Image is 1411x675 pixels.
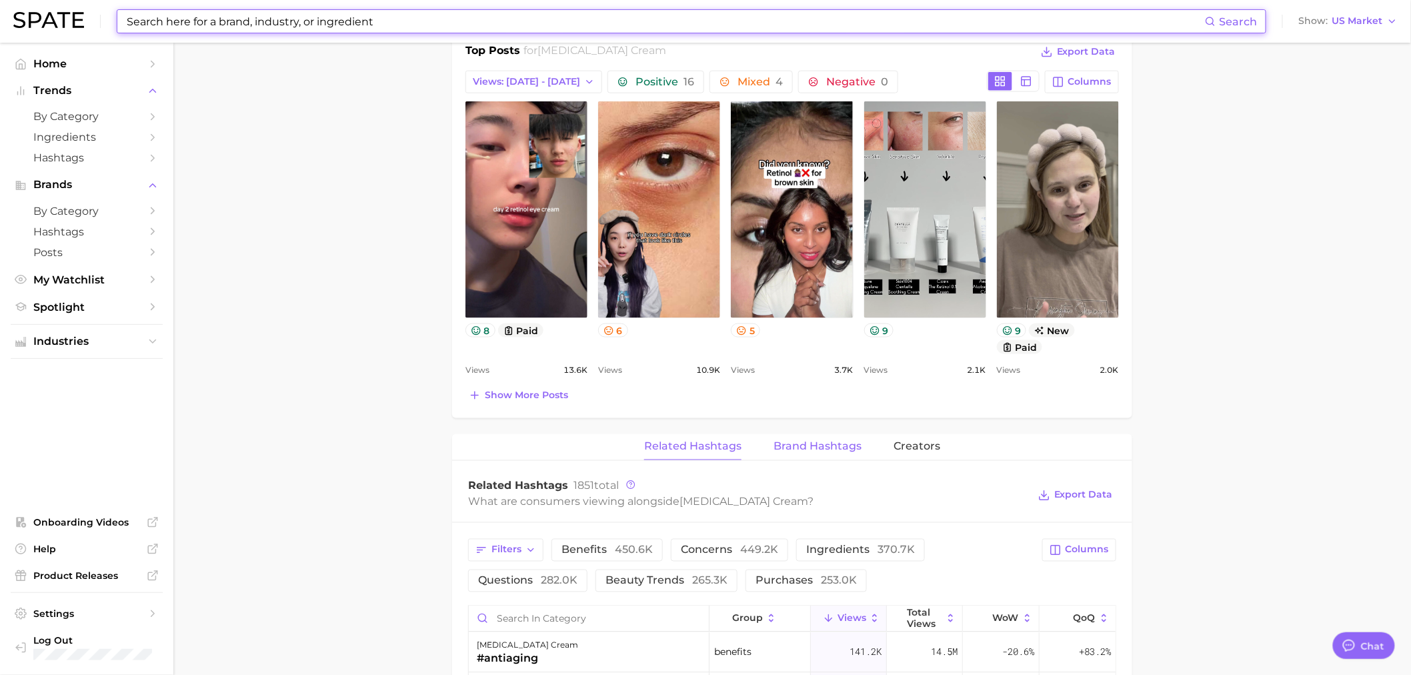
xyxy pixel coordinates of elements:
span: Columns [1068,76,1112,87]
span: Onboarding Videos [33,516,140,528]
span: 282.0k [541,574,577,587]
span: 370.7k [878,544,915,556]
div: #antiaging [477,651,578,667]
span: Views [838,613,866,624]
span: [MEDICAL_DATA] cream [538,44,667,57]
span: benefits [714,644,752,660]
span: concerns [681,545,778,556]
span: questions [478,576,577,586]
span: 0 [881,75,888,88]
button: Views [811,606,887,632]
button: group [710,606,811,632]
span: Views: [DATE] - [DATE] [473,76,580,87]
span: Mixed [738,77,783,87]
button: paid [997,340,1043,354]
button: Export Data [1038,43,1119,61]
a: Hashtags [11,147,163,168]
span: Trends [33,85,140,97]
button: Export Data [1035,486,1116,505]
span: My Watchlist [33,273,140,286]
span: Show [1299,17,1328,25]
a: Hashtags [11,221,163,242]
span: Views [997,362,1021,378]
button: Brands [11,175,163,195]
span: benefits [561,545,653,556]
span: Views [598,362,622,378]
span: Filters [491,544,521,556]
span: Ingredients [33,131,140,143]
button: Show more posts [465,386,571,405]
span: Industries [33,335,140,348]
input: Search in category [469,606,709,632]
span: purchases [756,576,857,586]
button: 9 [997,323,1027,337]
span: by Category [33,205,140,217]
a: Settings [11,604,163,624]
a: Home [11,53,163,74]
span: Views [731,362,755,378]
span: 2.1k [968,362,986,378]
span: 2.0k [1100,362,1119,378]
button: 5 [731,323,760,337]
span: 10.9k [696,362,720,378]
button: Trends [11,81,163,101]
button: Filters [468,539,543,562]
span: Hashtags [33,225,140,238]
span: Hashtags [33,151,140,164]
span: Settings [33,608,140,620]
h1: Top Posts [465,43,520,63]
button: Total Views [887,606,963,632]
button: 8 [465,323,495,337]
a: Ingredients [11,127,163,147]
span: 253.0k [821,574,857,587]
span: 1851 [573,480,594,492]
div: [MEDICAL_DATA] cream [477,638,578,654]
span: Views [864,362,888,378]
h2: for [524,43,667,63]
button: WoW [963,606,1039,632]
button: ShowUS Market [1296,13,1401,30]
span: Total Views [907,608,942,629]
span: ingredients [806,545,915,556]
span: Home [33,57,140,70]
span: -20.6% [1002,644,1034,660]
span: 449.2k [740,544,778,556]
span: QoQ [1074,613,1096,624]
a: Log out. Currently logged in with e-mail danielle.gonzalez@loreal.com. [11,630,163,664]
button: QoQ [1040,606,1116,632]
span: +83.2% [1079,644,1111,660]
span: 450.6k [615,544,653,556]
span: Posts [33,246,140,259]
span: Related Hashtags [644,441,742,453]
span: WoW [993,613,1019,624]
span: Brand Hashtags [774,441,862,453]
span: group [732,613,763,624]
span: by Category [33,110,140,123]
span: [MEDICAL_DATA] cream [679,496,808,508]
span: 4 [776,75,783,88]
span: Product Releases [33,570,140,582]
span: 13.6k [563,362,587,378]
span: US Market [1332,17,1383,25]
img: SPATE [13,12,84,28]
span: Related Hashtags [468,480,568,492]
span: Creators [894,441,940,453]
a: Onboarding Videos [11,512,163,532]
span: Search [1220,15,1258,28]
span: total [573,480,619,492]
button: [MEDICAL_DATA] cream#antiagingbenefits141.2k14.5m-20.6%+83.2% [469,633,1116,673]
button: Views: [DATE] - [DATE] [465,71,602,93]
a: Posts [11,242,163,263]
div: What are consumers viewing alongside ? [468,493,1028,511]
input: Search here for a brand, industry, or ingredient [125,10,1205,33]
span: Export Data [1057,46,1116,57]
span: 16 [683,75,694,88]
span: 14.5m [931,644,958,660]
a: by Category [11,106,163,127]
a: Product Releases [11,566,163,586]
span: Export Data [1054,490,1113,501]
a: Help [11,539,163,559]
button: paid [498,323,544,337]
a: My Watchlist [11,269,163,290]
span: new [1029,323,1075,337]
